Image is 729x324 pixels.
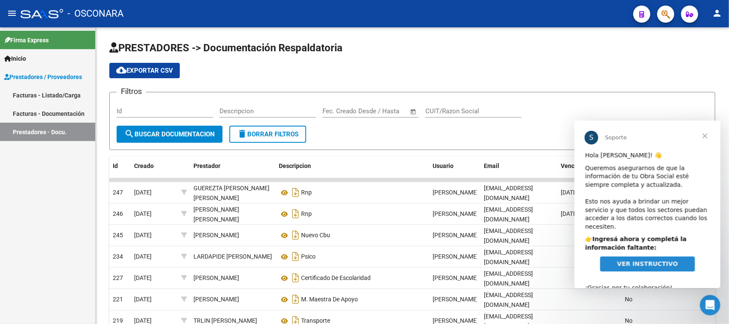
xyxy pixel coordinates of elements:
div: [PERSON_NAME] [193,295,239,304]
span: PRESTADORES -> Documentación Respaldatoria [109,42,343,54]
span: [EMAIL_ADDRESS][DOMAIN_NAME] [484,292,533,308]
div: ¡Gracias por tu colaboración! ​ [11,155,135,180]
datatable-header-cell: Id [109,157,131,185]
span: Prestador [193,162,220,169]
span: M. Maestra De Apoyo [301,296,358,303]
span: [DATE] [561,210,578,217]
span: 245 [113,232,123,239]
div: LARDAPIDE [PERSON_NAME] [193,252,272,262]
mat-icon: person [712,8,722,18]
datatable-header-cell: Prestador [190,157,275,185]
span: - OSCONARA [67,4,123,23]
i: Descargar documento [290,250,301,263]
span: Psico [301,253,316,260]
h3: Filtros [117,85,146,97]
span: Nuevo Cbu [301,232,330,239]
span: 247 [113,189,123,196]
span: 221 [113,296,123,303]
mat-icon: delete [237,129,247,139]
mat-icon: menu [7,8,17,18]
span: [DATE] [134,317,152,324]
span: [PERSON_NAME] [433,274,478,281]
span: Rnp [301,189,312,196]
span: Id [113,162,118,169]
span: Email [484,162,499,169]
i: Descargar documento [290,228,301,242]
datatable-header-cell: Email [480,157,557,185]
button: Exportar CSV [109,63,180,78]
button: Open calendar [409,107,419,117]
mat-icon: search [124,129,135,139]
span: Usuario [433,162,454,169]
span: [DATE] [134,189,152,196]
span: [EMAIL_ADDRESS][DOMAIN_NAME] [484,270,533,287]
span: 227 [113,274,123,281]
span: Exportar CSV [116,67,173,74]
span: 234 [113,253,123,260]
button: Borrar Filtros [229,126,306,143]
div: GUEREZTA [PERSON_NAME] [PERSON_NAME] [193,183,272,203]
span: No [625,317,632,324]
datatable-header-cell: Vencimiento [557,157,621,185]
span: [DATE] [134,232,152,239]
span: [PERSON_NAME] [433,317,478,324]
span: [EMAIL_ADDRESS][DOMAIN_NAME] [484,249,533,265]
span: Firma Express [4,35,49,45]
i: Descargar documento [290,292,301,306]
span: Descripcion [279,162,311,169]
i: Descargar documento [290,207,301,221]
i: Descargar documento [290,271,301,285]
span: [EMAIL_ADDRESS][DOMAIN_NAME] [484,227,533,244]
span: [PERSON_NAME] [433,210,478,217]
span: [DATE] [134,274,152,281]
iframe: Intercom live chat mensaje [574,121,720,288]
span: Certificado De Escolaridad [301,275,371,282]
span: [DATE] [134,210,152,217]
span: [EMAIL_ADDRESS][DOMAIN_NAME] [484,206,533,223]
div: [PERSON_NAME] [PERSON_NAME] [193,205,272,224]
span: Buscar Documentacion [124,130,215,138]
input: Fecha fin [365,107,406,115]
span: Borrar Filtros [237,130,299,138]
span: Creado [134,162,154,169]
span: [DATE] [134,296,152,303]
span: [PERSON_NAME] [433,189,478,196]
iframe: Intercom live chat [700,295,720,315]
span: [PERSON_NAME] [433,296,478,303]
span: Prestadores / Proveedores [4,72,82,82]
span: Inicio [4,54,26,63]
span: 246 [113,210,123,217]
i: Descargar documento [290,186,301,199]
span: [DATE] [134,253,152,260]
span: No [625,296,632,303]
div: [PERSON_NAME] [193,230,239,240]
span: Rnp [301,211,312,218]
span: 219 [113,317,123,324]
datatable-header-cell: Usuario [429,157,480,185]
input: Fecha inicio [322,107,357,115]
span: Vencimiento [561,162,595,169]
mat-icon: cloud_download [116,65,126,75]
span: [EMAIL_ADDRESS][DOMAIN_NAME] [484,185,533,201]
span: [PERSON_NAME] [433,232,478,239]
datatable-header-cell: Creado [131,157,178,185]
datatable-header-cell: Descripcion [275,157,429,185]
span: [DATE] [561,189,578,196]
button: Buscar Documentacion [117,126,223,143]
div: [PERSON_NAME] [193,273,239,283]
span: [PERSON_NAME] [433,253,478,260]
